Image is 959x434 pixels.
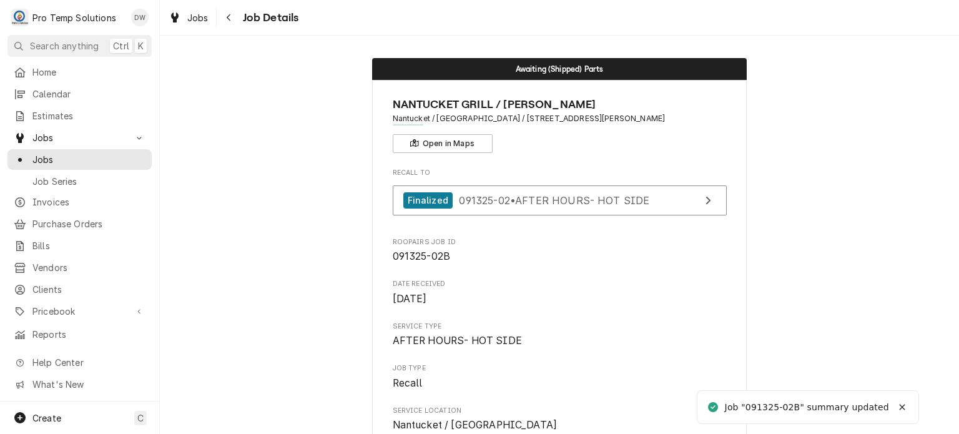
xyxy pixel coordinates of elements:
div: Pro Temp Solutions [32,11,116,24]
span: Estimates [32,109,145,122]
span: Job Series [32,175,145,188]
div: Finalized [403,192,453,209]
span: K [138,39,144,52]
span: Pricebook [32,305,127,318]
span: Jobs [32,131,127,144]
span: Ctrl [113,39,129,52]
span: Invoices [32,195,145,209]
span: AFTER HOURS- HOT SIDE [393,335,522,347]
a: Home [7,62,152,82]
div: Job Type [393,363,727,390]
span: What's New [32,378,144,391]
span: Bills [32,239,145,252]
span: Roopairs Job ID [393,249,727,264]
a: Go to Jobs [7,127,152,148]
div: Service Type [393,322,727,348]
a: Estimates [7,106,152,126]
div: Date Received [393,279,727,306]
a: Purchase Orders [7,214,152,234]
span: C [137,412,144,425]
span: Jobs [32,153,145,166]
div: Job "091325-02B" summary updated [725,401,891,414]
span: 091325-02B [393,250,451,262]
a: View Job [393,185,727,216]
a: Job Series [7,171,152,192]
span: Reports [32,328,145,341]
a: Go to Pricebook [7,301,152,322]
span: Recall [393,377,423,389]
span: Service Type [393,333,727,348]
span: Home [32,66,145,79]
a: Invoices [7,192,152,212]
a: Jobs [164,7,214,28]
a: Clients [7,279,152,300]
a: Jobs [7,149,152,170]
span: Date Received [393,279,727,289]
div: Dana Williams's Avatar [131,9,149,26]
span: Job Type [393,376,727,391]
div: Status [372,58,747,80]
span: Create [32,413,61,423]
span: Date Received [393,292,727,307]
span: Jobs [187,11,209,24]
a: Vendors [7,257,152,278]
span: Service Location [393,406,727,416]
button: Open in Maps [393,134,493,153]
div: P [11,9,29,26]
span: Name [393,96,727,113]
a: Reports [7,324,152,345]
a: Go to Help Center [7,352,152,373]
span: Help Center [32,356,144,369]
span: [DATE] [393,293,427,305]
a: Calendar [7,84,152,104]
div: Client Information [393,96,727,153]
span: Purchase Orders [32,217,145,230]
div: Roopairs Job ID [393,237,727,264]
div: DW [131,9,149,26]
button: Navigate back [219,7,239,27]
span: Recall To [393,168,727,178]
span: Service Type [393,322,727,332]
span: 091325-02 • AFTER HOURS- HOT SIDE [459,194,649,206]
div: Recall To [393,168,727,222]
a: Go to What's New [7,374,152,395]
span: Clients [32,283,145,296]
span: Awaiting (Shipped) Parts [516,65,604,73]
span: Address [393,113,727,124]
span: Roopairs Job ID [393,237,727,247]
span: Job Details [239,9,299,26]
a: Bills [7,235,152,256]
span: Search anything [30,39,99,52]
div: Pro Temp Solutions's Avatar [11,9,29,26]
span: Vendors [32,261,145,274]
button: Search anythingCtrlK [7,35,152,57]
span: Job Type [393,363,727,373]
span: Calendar [32,87,145,101]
